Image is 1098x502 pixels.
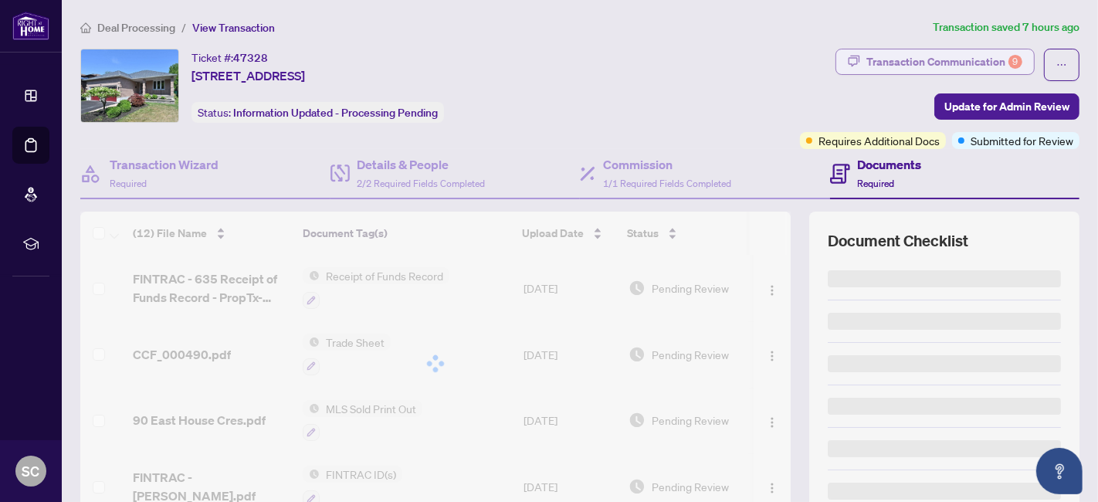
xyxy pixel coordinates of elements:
[110,178,147,189] span: Required
[191,102,444,123] div: Status:
[81,49,178,122] img: IMG-X12316236_1.jpg
[233,51,268,65] span: 47328
[191,66,305,85] span: [STREET_ADDRESS]
[971,132,1073,149] span: Submitted for Review
[818,132,940,149] span: Requires Additional Docs
[181,19,186,36] li: /
[603,155,731,174] h4: Commission
[828,230,968,252] span: Document Checklist
[97,21,175,35] span: Deal Processing
[944,94,1069,119] span: Update for Admin Review
[1056,59,1067,70] span: ellipsis
[1008,55,1022,69] div: 9
[12,12,49,40] img: logo
[80,22,91,33] span: home
[1036,448,1083,494] button: Open asap
[858,155,922,174] h4: Documents
[934,93,1079,120] button: Update for Admin Review
[192,21,275,35] span: View Transaction
[603,178,731,189] span: 1/1 Required Fields Completed
[22,460,40,482] span: SC
[191,49,268,66] div: Ticket #:
[933,19,1079,36] article: Transaction saved 7 hours ago
[835,49,1035,75] button: Transaction Communication9
[858,178,895,189] span: Required
[110,155,219,174] h4: Transaction Wizard
[358,155,486,174] h4: Details & People
[233,106,438,120] span: Information Updated - Processing Pending
[358,178,486,189] span: 2/2 Required Fields Completed
[866,49,1022,74] div: Transaction Communication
